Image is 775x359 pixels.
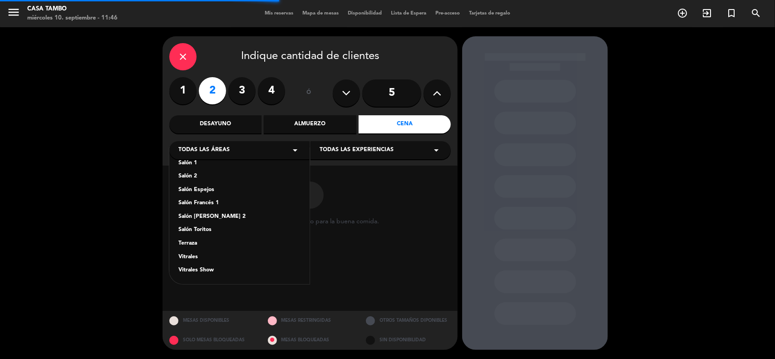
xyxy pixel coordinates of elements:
[169,43,451,70] div: Indique cantidad de clientes
[359,330,458,350] div: SIN DISPONIBILIDAD
[320,146,394,155] span: Todas las experiencias
[178,212,301,221] div: Salón [PERSON_NAME] 2
[726,8,737,19] i: turned_in_not
[178,186,301,195] div: Salón Espejos
[359,311,458,330] div: OTROS TAMAÑOS DIPONIBLES
[290,145,301,156] i: arrow_drop_down
[169,77,197,104] label: 1
[261,311,360,330] div: MESAS RESTRINGIDAS
[298,11,343,16] span: Mapa de mesas
[343,11,386,16] span: Disponibilidad
[264,115,356,133] div: Almuerzo
[386,11,431,16] span: Lista de Espera
[701,8,712,19] i: exit_to_app
[178,199,301,208] div: Salón Francés 1
[261,330,360,350] div: MESAS BLOQUEADAS
[359,115,451,133] div: Cena
[464,11,515,16] span: Tarjetas de regalo
[178,239,301,248] div: Terraza
[7,5,20,22] button: menu
[163,330,261,350] div: SOLO MESAS BLOQUEADAS
[169,115,262,133] div: Desayuno
[431,145,442,156] i: arrow_drop_down
[178,146,230,155] span: Todas las áreas
[260,11,298,16] span: Mis reservas
[241,218,380,226] div: La paciencia es el secreto para la buena comida.
[199,77,226,104] label: 2
[178,226,301,235] div: Salón Toritos
[178,172,301,181] div: Salón 2
[163,311,261,330] div: MESAS DISPONIBLES
[228,77,256,104] label: 3
[27,14,118,23] div: miércoles 10. septiembre - 11:46
[178,266,301,275] div: Vitrales Show
[431,11,464,16] span: Pre-acceso
[677,8,688,19] i: add_circle_outline
[7,5,20,19] i: menu
[750,8,761,19] i: search
[294,77,324,109] div: ó
[27,5,118,14] div: Casa Tambo
[258,77,285,104] label: 4
[178,51,188,62] i: close
[178,253,301,262] div: Vitrales
[178,159,301,168] div: Salón 1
